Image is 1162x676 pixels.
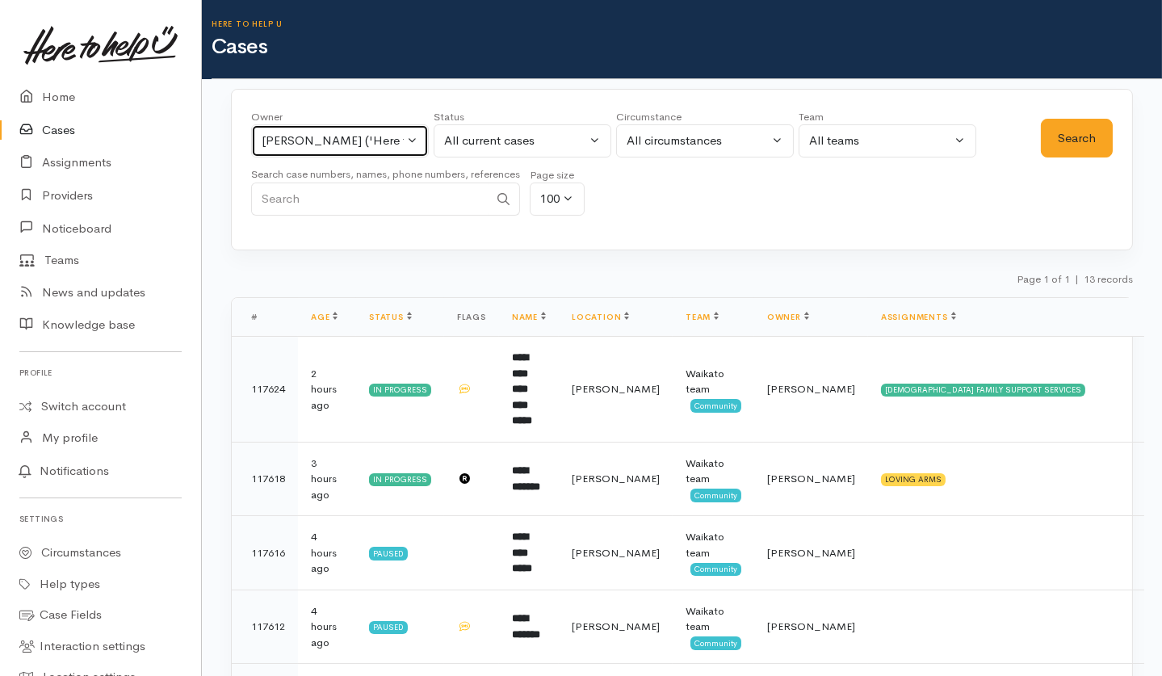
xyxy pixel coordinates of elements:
[19,508,182,530] h6: Settings
[262,132,404,150] div: [PERSON_NAME] ('Here to help u')
[686,603,741,635] div: Waikato team
[881,312,956,322] a: Assignments
[881,384,1085,397] div: [DEMOGRAPHIC_DATA] FAMILY SUPPORT SERVICES
[690,399,741,412] span: Community
[369,473,431,486] div: In progress
[251,167,520,181] small: Search case numbers, names, phone numbers, references
[311,312,338,322] a: Age
[572,619,660,633] span: [PERSON_NAME]
[690,563,741,576] span: Community
[251,124,429,157] button: Sarah Guinness ('Here to help u')
[767,382,855,396] span: [PERSON_NAME]
[616,124,794,157] button: All circumstances
[434,124,611,157] button: All current cases
[369,547,408,560] div: Paused
[232,337,298,443] td: 117624
[540,190,560,208] div: 100
[572,382,660,396] span: [PERSON_NAME]
[444,132,586,150] div: All current cases
[512,312,546,322] a: Name
[232,442,298,516] td: 117618
[767,472,855,485] span: [PERSON_NAME]
[1041,119,1113,158] button: Search
[767,619,855,633] span: [PERSON_NAME]
[627,132,769,150] div: All circumstances
[1075,272,1079,286] span: |
[686,456,741,487] div: Waikato team
[251,183,489,216] input: Search
[690,489,741,502] span: Community
[434,109,611,125] div: Status
[530,183,585,216] button: 100
[572,312,629,322] a: Location
[767,546,855,560] span: [PERSON_NAME]
[212,19,1162,28] h6: Here to help u
[686,366,741,397] div: Waikato team
[530,167,585,183] div: Page size
[232,590,298,664] td: 117612
[232,516,298,590] td: 117616
[369,312,412,322] a: Status
[809,132,951,150] div: All teams
[690,636,741,649] span: Community
[298,337,356,443] td: 2 hours ago
[767,312,809,322] a: Owner
[686,529,741,561] div: Waikato team
[369,621,408,634] div: Paused
[232,298,298,337] th: #
[298,516,356,590] td: 4 hours ago
[616,109,794,125] div: Circumstance
[572,546,660,560] span: [PERSON_NAME]
[572,472,660,485] span: [PERSON_NAME]
[1017,272,1133,286] small: Page 1 of 1 13 records
[298,442,356,516] td: 3 hours ago
[298,590,356,664] td: 4 hours ago
[799,109,976,125] div: Team
[212,36,1162,59] h1: Cases
[444,298,499,337] th: Flags
[799,124,976,157] button: All teams
[19,362,182,384] h6: Profile
[881,473,946,486] div: LOVING ARMS
[251,109,429,125] div: Owner
[369,384,431,397] div: In progress
[686,312,719,322] a: Team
